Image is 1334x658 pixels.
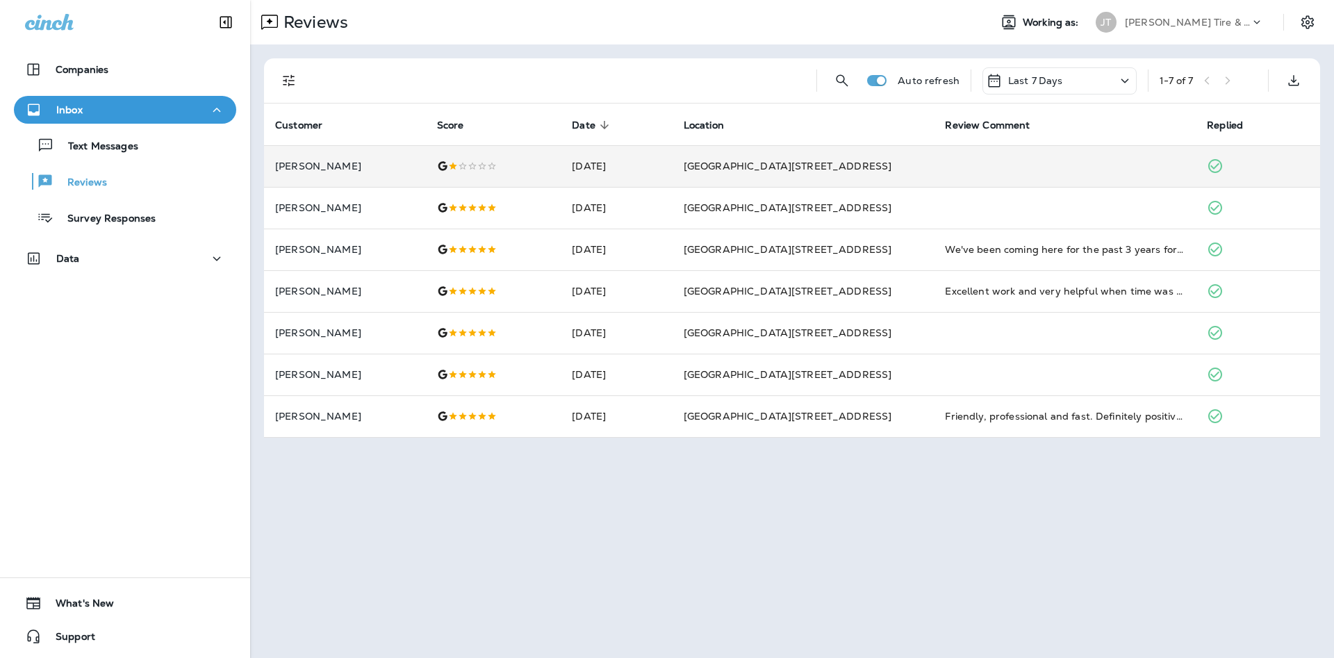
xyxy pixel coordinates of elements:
p: [PERSON_NAME] [275,161,415,172]
span: Customer [275,119,340,131]
span: [GEOGRAPHIC_DATA][STREET_ADDRESS] [684,160,892,172]
p: [PERSON_NAME] [275,411,415,422]
span: Review Comment [945,120,1030,131]
p: Survey Responses [53,213,156,226]
button: Companies [14,56,236,83]
span: Location [684,120,724,131]
p: Reviews [278,12,348,33]
td: [DATE] [561,312,672,354]
td: [DATE] [561,395,672,437]
span: Replied [1207,119,1261,131]
span: [GEOGRAPHIC_DATA][STREET_ADDRESS] [684,243,892,256]
td: [DATE] [561,145,672,187]
td: [DATE] [561,229,672,270]
span: [GEOGRAPHIC_DATA][STREET_ADDRESS] [684,201,892,214]
button: Text Messages [14,131,236,160]
td: [DATE] [561,354,672,395]
button: Data [14,245,236,272]
div: We've been coming here for the past 3 years for all of our tire repairs/replacement. The customer... [945,242,1185,256]
p: Last 7 Days [1008,75,1063,86]
span: Review Comment [945,119,1048,131]
button: Collapse Sidebar [206,8,245,36]
p: [PERSON_NAME] [275,286,415,297]
span: What's New [42,598,114,614]
span: Replied [1207,120,1243,131]
span: Customer [275,120,322,131]
span: Date [572,120,595,131]
div: Excellent work and very helpful when time was short. They made it happen. [945,284,1185,298]
p: [PERSON_NAME] [275,202,415,213]
p: [PERSON_NAME] [275,244,415,255]
button: Export as CSV [1280,67,1308,94]
span: [GEOGRAPHIC_DATA][STREET_ADDRESS] [684,285,892,297]
p: Inbox [56,104,83,115]
span: Date [572,119,614,131]
span: Support [42,631,95,648]
div: Friendly, professional and fast. Definitely positive experience [945,409,1185,423]
td: [DATE] [561,187,672,229]
span: Working as: [1023,17,1082,28]
span: Score [437,120,464,131]
span: [GEOGRAPHIC_DATA][STREET_ADDRESS] [684,410,892,422]
button: Inbox [14,96,236,124]
p: Reviews [53,176,107,190]
p: Companies [56,64,108,75]
div: JT [1096,12,1117,33]
p: Data [56,253,80,264]
button: Settings [1295,10,1320,35]
span: Location [684,119,742,131]
p: Auto refresh [898,75,960,86]
p: Text Messages [54,140,138,154]
span: [GEOGRAPHIC_DATA][STREET_ADDRESS] [684,327,892,339]
div: 1 - 7 of 7 [1160,75,1193,86]
span: [GEOGRAPHIC_DATA][STREET_ADDRESS] [684,368,892,381]
span: Score [437,119,482,131]
td: [DATE] [561,270,672,312]
button: Filters [275,67,303,94]
button: Support [14,623,236,650]
button: Survey Responses [14,203,236,232]
p: [PERSON_NAME] [275,369,415,380]
button: Reviews [14,167,236,196]
p: [PERSON_NAME] Tire & Auto [1125,17,1250,28]
button: Search Reviews [828,67,856,94]
button: What's New [14,589,236,617]
p: [PERSON_NAME] [275,327,415,338]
